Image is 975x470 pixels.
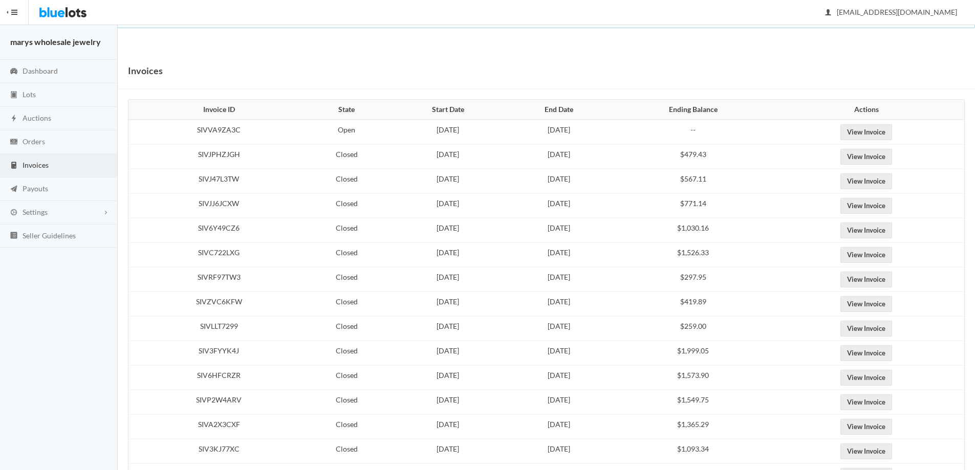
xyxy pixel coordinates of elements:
td: $1,093.34 [612,439,775,464]
th: Invoice ID [128,100,304,120]
a: View Invoice [840,370,892,386]
td: SIV6HFCRZR [128,366,304,390]
td: SIVZVC6KFW [128,292,304,317]
td: [DATE] [506,292,612,317]
td: [DATE] [390,194,506,218]
span: Payouts [23,184,48,193]
td: SIVJJ6JCXW [128,194,304,218]
td: SIVLLT7299 [128,317,304,341]
td: [DATE] [390,317,506,341]
td: $479.43 [612,145,775,169]
td: Closed [304,194,390,218]
td: [DATE] [390,439,506,464]
td: -- [612,120,775,145]
td: [DATE] [390,366,506,390]
a: View Invoice [840,296,892,312]
td: [DATE] [506,439,612,464]
td: SIVJ47L3TW [128,169,304,194]
td: Closed [304,341,390,366]
td: $419.89 [612,292,775,317]
td: [DATE] [506,120,612,145]
span: [EMAIL_ADDRESS][DOMAIN_NAME] [826,8,957,16]
a: View Invoice [840,198,892,214]
td: Open [304,120,390,145]
td: [DATE] [506,194,612,218]
td: [DATE] [506,145,612,169]
td: $1,030.16 [612,218,775,243]
td: [DATE] [506,267,612,292]
a: View Invoice [840,149,892,165]
a: View Invoice [840,443,892,459]
a: View Invoice [840,394,892,410]
td: [DATE] [390,145,506,169]
a: View Invoice [840,222,892,238]
ion-icon: list box [9,231,19,241]
td: [DATE] [390,169,506,194]
td: [DATE] [506,169,612,194]
ion-icon: speedometer [9,67,19,77]
td: [DATE] [390,390,506,415]
td: [DATE] [390,243,506,267]
ion-icon: cash [9,138,19,147]
td: $1,573.90 [612,366,775,390]
td: $567.11 [612,169,775,194]
td: $1,549.75 [612,390,775,415]
td: [DATE] [506,218,612,243]
td: [DATE] [506,390,612,415]
td: Closed [304,145,390,169]
td: $259.00 [612,317,775,341]
a: View Invoice [840,321,892,337]
span: Invoices [23,161,49,169]
td: Closed [304,243,390,267]
td: Closed [304,366,390,390]
a: View Invoice [840,345,892,361]
span: Orders [23,137,45,146]
th: End Date [506,100,612,120]
td: Closed [304,169,390,194]
td: [DATE] [506,366,612,390]
td: $297.95 [612,267,775,292]
ion-icon: calculator [9,161,19,171]
h1: Invoices [128,63,163,78]
td: [DATE] [506,341,612,366]
th: Ending Balance [612,100,775,120]
td: [DATE] [390,120,506,145]
td: Closed [304,390,390,415]
span: Settings [23,208,48,216]
th: State [304,100,390,120]
a: View Invoice [840,124,892,140]
a: View Invoice [840,419,892,435]
td: [DATE] [390,415,506,439]
td: SIVP2W4ARV [128,390,304,415]
td: [DATE] [390,267,506,292]
td: $1,999.05 [612,341,775,366]
td: [DATE] [506,415,612,439]
td: SIVC722LXG [128,243,304,267]
td: Closed [304,317,390,341]
td: SIV3KJ77XC [128,439,304,464]
td: Closed [304,218,390,243]
ion-icon: cog [9,208,19,218]
td: [DATE] [390,218,506,243]
ion-icon: flash [9,114,19,124]
td: $1,526.33 [612,243,775,267]
span: Auctions [23,114,51,122]
td: $1,365.29 [612,415,775,439]
th: Actions [775,100,964,120]
ion-icon: paper plane [9,185,19,194]
td: Closed [304,439,390,464]
td: SIVA2X3CXF [128,415,304,439]
td: Closed [304,267,390,292]
ion-icon: person [823,8,833,18]
td: SIV3FYYK4J [128,341,304,366]
span: Seller Guidelines [23,231,76,240]
a: View Invoice [840,173,892,189]
td: [DATE] [506,243,612,267]
strong: marys wholesale jewelry [10,37,101,47]
td: Closed [304,292,390,317]
th: Start Date [390,100,506,120]
td: SIVRF97TW3 [128,267,304,292]
td: [DATE] [390,292,506,317]
td: Closed [304,415,390,439]
td: SIVVA9ZA3C [128,120,304,145]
